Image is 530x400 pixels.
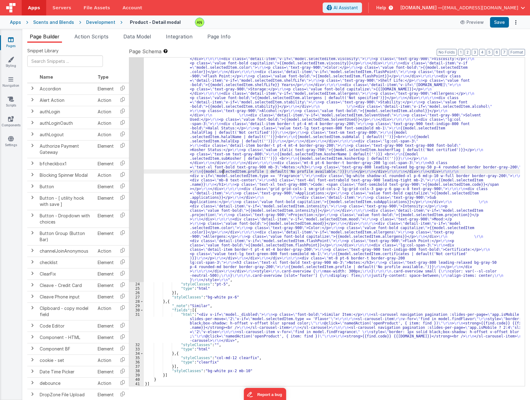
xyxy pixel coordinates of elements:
div: Scents and Blends [33,19,74,25]
button: 7 [501,49,507,56]
span: Help [376,5,386,11]
td: Clipboard - copy model field [37,302,95,320]
td: Action [95,377,116,389]
td: Action [95,106,116,117]
div: 29 [129,304,144,308]
button: 5 [487,49,492,56]
button: Format [509,49,525,56]
td: Button - Dropdown with choices [37,210,95,228]
td: Cleave - Credit Card [37,280,95,291]
h4: Product - Detail modal [130,20,181,24]
div: 25 [129,286,144,291]
button: AI Assistant [323,2,362,13]
div: 36 [129,360,144,364]
td: ClearFix [37,268,95,280]
td: Element [95,280,116,291]
div: 37 [129,364,144,369]
td: Button - [ utility hook with save ] [37,192,95,210]
td: checklist [37,257,95,268]
td: Action [95,117,116,129]
button: Options [511,18,520,27]
td: Element [95,332,116,343]
td: Element [95,181,116,192]
td: Action [95,94,116,106]
td: bfcheckbox1 [37,158,95,169]
span: Page Schema [129,48,161,55]
div: 34 [129,351,144,356]
td: Action [95,169,116,181]
div: 38 [129,369,144,373]
span: [EMAIL_ADDRESS][DOMAIN_NAME] [442,5,518,11]
button: Save [490,17,509,28]
span: Page Info [207,33,231,40]
span: Snippet Library [27,48,59,54]
div: 30 [129,308,144,312]
td: Cleave Phone input [37,291,95,302]
div: 41 [129,382,144,386]
td: authLoginOauth [37,117,95,129]
td: Element [95,140,116,158]
div: Apps [10,19,21,25]
input: Search Snippets ... [27,55,103,67]
td: debounce [37,377,95,389]
span: Page Builder [30,33,60,40]
td: Alert Action [37,94,95,106]
td: cookie - set [37,354,95,366]
td: Action [95,129,116,140]
span: Data Model [123,33,151,40]
button: [DOMAIN_NAME] — [EMAIL_ADDRESS][DOMAIN_NAME] [400,5,525,11]
div: 33 [129,347,144,351]
td: Element [95,320,116,332]
span: AI Assistant [333,5,358,11]
button: No Folds [437,49,457,56]
span: Integration [166,33,192,40]
td: Accordion [37,83,95,95]
td: Button [37,181,95,192]
div: 40 [129,377,144,382]
td: Element [95,228,116,245]
div: 35 [129,356,144,360]
td: Action [95,302,116,320]
div: 32 [129,343,144,347]
td: channelJoinAnonymous [37,245,95,257]
span: Action Scripts [74,33,108,40]
td: Action [95,245,116,257]
span: File Assets [84,5,110,11]
button: Preview [457,17,488,27]
button: 3 [472,49,478,56]
td: Blocking Spinner Modal [37,169,95,181]
span: Servers [52,5,71,11]
td: Element [95,158,116,169]
img: 1ed2b4006576416bae4b007ab5b07290 [195,18,204,27]
td: Element [95,257,116,268]
button: 4 [479,49,485,56]
td: Date Time Picker [37,366,95,377]
td: Authorize Payment Gateway [37,140,95,158]
span: Type [98,74,108,80]
td: authLogout [37,129,95,140]
td: Action [95,354,116,366]
td: Element [95,366,116,377]
div: 28 [129,299,144,304]
td: Component BF [37,343,95,354]
td: Element [95,268,116,280]
span: [DOMAIN_NAME] — [400,5,442,11]
span: Apps [28,5,40,11]
div: 24 [129,282,144,286]
td: Component - HTML [37,332,95,343]
td: Element [95,210,116,228]
div: 27 [129,295,144,299]
button: 6 [494,49,500,56]
td: Element [95,83,116,95]
button: 1 [458,49,463,56]
td: Code Editor [37,320,95,332]
td: authLogin [37,106,95,117]
td: Element [95,192,116,210]
button: 2 [465,49,470,56]
div: 26 [129,291,144,295]
span: Name [40,74,53,80]
div: Development [86,19,115,25]
div: 39 [129,373,144,377]
div: 31 [129,312,144,343]
td: Element [95,291,116,302]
